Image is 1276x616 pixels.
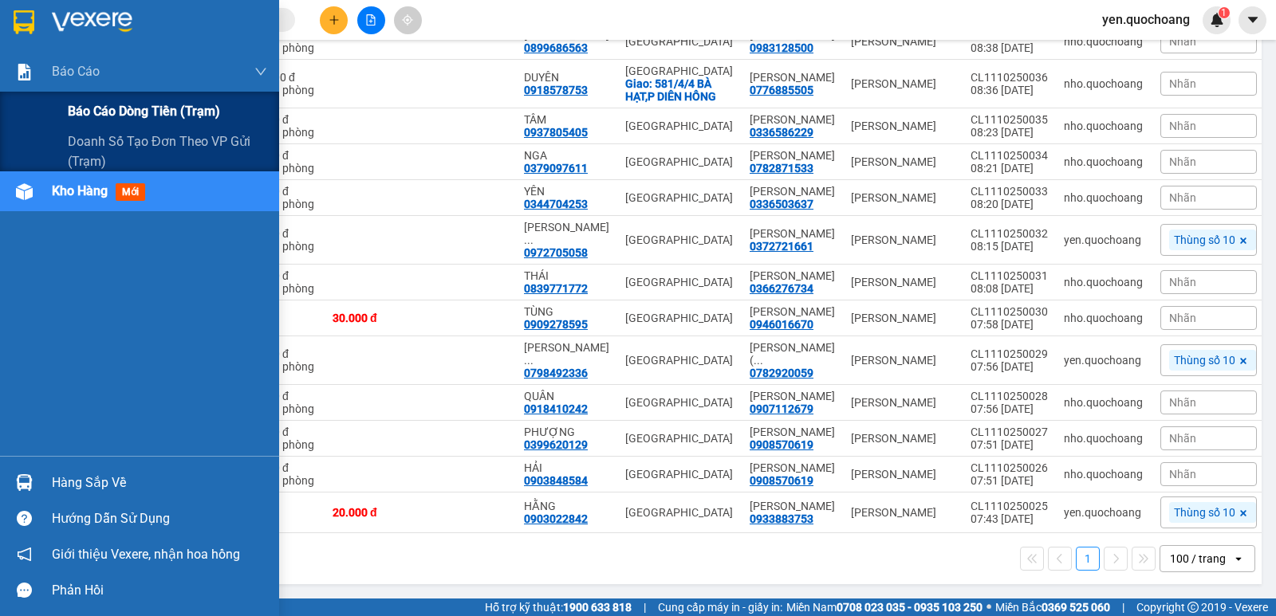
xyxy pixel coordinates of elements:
div: [GEOGRAPHIC_DATA] [625,312,734,324]
div: 0782871533 [750,162,813,175]
div: 30.000 đ [245,426,317,438]
div: [PERSON_NAME] [851,77,955,90]
button: file-add [357,6,385,34]
span: Gửi: [14,15,38,32]
span: ... [524,354,534,367]
button: 1 [1076,547,1100,571]
div: [PERSON_NAME] [14,33,175,52]
div: [PERSON_NAME] [851,120,955,132]
span: Nhãn [1169,432,1196,445]
div: TÂM [524,113,609,126]
div: [GEOGRAPHIC_DATA] [625,354,734,367]
span: Doanh số tạo đơn theo VP gửi (trạm) [68,131,267,171]
div: 0933883753 [750,512,813,525]
div: 0946016670 [750,318,813,331]
div: THÁI [524,269,609,282]
span: ⚪️ [987,604,991,610]
div: [PERSON_NAME] [187,49,349,69]
div: 08:38 [DATE] [971,41,1048,54]
div: CL1110250029 [971,347,1048,360]
div: PHẠM THỊ KIM DUNG [750,426,835,438]
button: aim [394,6,422,34]
div: NGA [524,149,609,162]
div: Tại văn phòng [245,198,317,210]
div: 0782920059 [750,367,813,379]
div: 20.000 đ [245,227,317,240]
div: [PERSON_NAME] [851,35,955,48]
div: BÙI VIỆT THẮNG [750,227,835,240]
span: Nhãn [1169,155,1196,168]
div: nho.quochoang [1064,396,1144,409]
div: CL1110250036 [971,71,1048,84]
div: P.CAO LÃNH, [GEOGRAPHIC_DATA] [14,74,175,112]
button: plus [320,6,348,34]
div: [GEOGRAPHIC_DATA] [625,65,734,77]
div: CL1110250026 [971,461,1048,474]
div: Phản hồi [52,579,267,602]
div: HẰNG [524,500,609,512]
div: 0399620129 [524,438,588,451]
div: CL1110250035 [971,113,1048,126]
div: CL1110250033 [971,185,1048,198]
div: [PERSON_NAME] [851,468,955,481]
span: Nhãn [1169,35,1196,48]
img: icon-new-feature [1210,13,1224,27]
div: [PERSON_NAME] [851,432,955,445]
div: QUÂN [524,390,609,402]
div: nho.quochoang [1064,468,1144,481]
div: 30.000 đ [245,149,317,162]
div: HỒ TẤN SĨ [750,305,835,318]
div: 100.000 đ [245,71,317,84]
div: PHƯỢNG [524,426,609,438]
div: 08:36 [DATE] [971,84,1048,96]
div: Tại văn phòng [245,474,317,487]
div: TRẦN HUYỀN TRÂN [524,341,609,367]
span: Nhãn [1169,77,1196,90]
div: NGUYỄN VĂN MỨT [750,500,835,512]
div: TÙNG [524,305,609,318]
div: 0907112679 [750,402,813,415]
div: [PERSON_NAME] [851,155,955,168]
strong: 0369 525 060 [1042,601,1110,614]
div: CL1110250031 [971,269,1048,282]
div: CL1110250032 [971,227,1048,240]
div: [PERSON_NAME] [851,506,955,519]
div: 0379097611 [524,162,588,175]
span: plus [329,14,340,26]
span: down [254,65,267,78]
span: Nhãn [1169,120,1196,132]
div: 40.000 đ [245,390,317,402]
img: logo-vxr [14,10,34,34]
div: 20.000 đ [245,347,317,360]
span: Báo cáo dòng tiền (trạm) [68,101,220,121]
span: Miền Bắc [995,598,1110,616]
div: Tại văn phòng [245,84,317,96]
div: [GEOGRAPHIC_DATA] [625,191,734,204]
div: 0908570619 [750,438,813,451]
div: [GEOGRAPHIC_DATA] [625,35,734,48]
span: Giới thiệu Vexere, nhận hoa hồng [52,544,240,564]
div: nho.quochoang [1064,312,1144,324]
div: 30.000 đ [245,269,317,282]
div: [GEOGRAPHIC_DATA] [625,276,734,288]
div: nho.quochoang [1064,276,1144,288]
span: Nhãn [1169,396,1196,409]
div: Hàng sắp về [52,471,267,495]
span: ... [524,233,534,246]
span: Nhãn [1169,312,1196,324]
div: 08:21 [DATE] [971,162,1048,175]
span: Miền Nam [786,598,983,616]
button: caret-down [1239,6,1266,34]
span: ... [754,354,763,367]
div: 0336586229 [750,126,813,139]
img: warehouse-icon [16,474,33,491]
span: copyright [1187,602,1199,613]
img: warehouse-icon [16,183,33,200]
div: PHẠM VĂN ĐẢM [750,269,835,282]
div: [GEOGRAPHIC_DATA] [625,506,734,519]
div: yen.quochoang [1064,354,1144,367]
div: CL1110250028 [971,390,1048,402]
div: 08:08 [DATE] [971,282,1048,295]
div: 0372721661 [750,240,813,253]
div: nho.quochoang [1064,191,1144,204]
